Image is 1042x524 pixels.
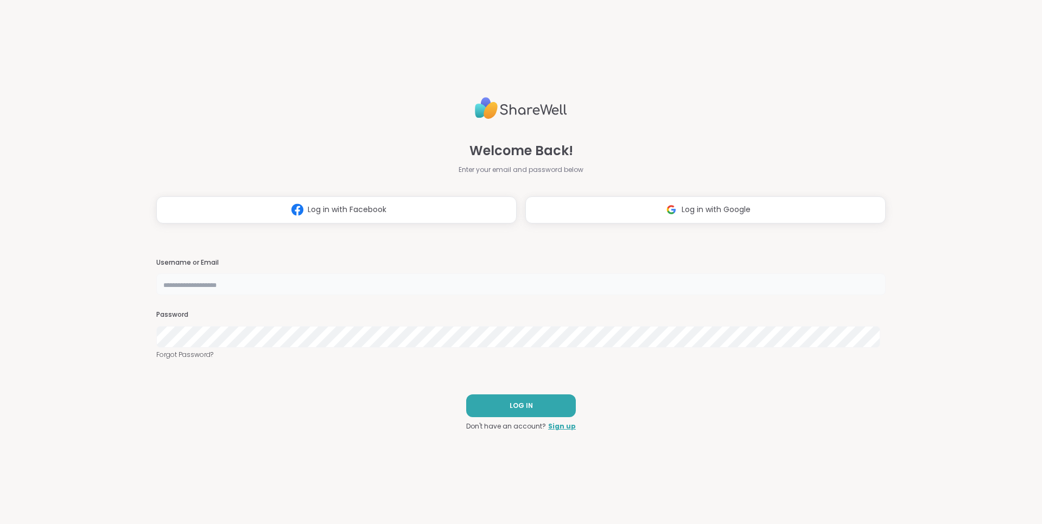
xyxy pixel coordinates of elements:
[156,196,517,223] button: Log in with Facebook
[466,421,546,431] span: Don't have an account?
[287,200,308,220] img: ShareWell Logomark
[548,421,576,431] a: Sign up
[308,204,386,215] span: Log in with Facebook
[661,200,682,220] img: ShareWell Logomark
[525,196,886,223] button: Log in with Google
[156,310,886,319] h3: Password
[156,258,886,267] h3: Username or Email
[156,350,886,360] a: Forgot Password?
[510,401,533,411] span: LOG IN
[682,204,751,215] span: Log in with Google
[466,394,576,417] button: LOG IN
[469,141,573,161] span: Welcome Back!
[475,93,567,124] img: ShareWell Logo
[459,165,583,175] span: Enter your email and password below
